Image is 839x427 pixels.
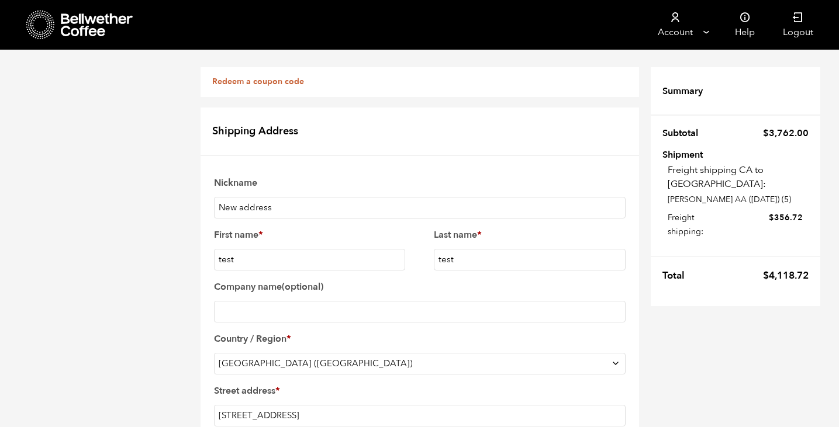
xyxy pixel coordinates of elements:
a: Redeem a coupon code [212,76,304,87]
th: Subtotal [662,121,705,145]
label: Nickname [214,173,626,192]
span: (optional) [282,280,323,293]
span: $ [763,127,769,140]
th: Summary [662,79,710,103]
span: $ [769,212,774,223]
label: Street address [214,381,626,400]
label: Last name [434,225,626,244]
p: Freight shipping CA to [GEOGRAPHIC_DATA]: [668,163,809,191]
label: Country / Region [214,329,626,348]
input: House number and street name [214,405,626,426]
label: First name [214,225,406,244]
span: $ [763,269,769,282]
bdi: 3,762.00 [763,127,809,140]
th: Total [662,263,692,289]
p: [PERSON_NAME] AA ([DATE]) (5) [668,193,809,206]
label: Company name [214,277,626,296]
bdi: 356.72 [769,212,803,223]
h2: Shipping Address [201,107,639,157]
th: Shipment [662,150,730,158]
bdi: 4,118.72 [763,269,809,282]
label: Freight shipping: [668,210,803,239]
input: New address [214,197,626,218]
